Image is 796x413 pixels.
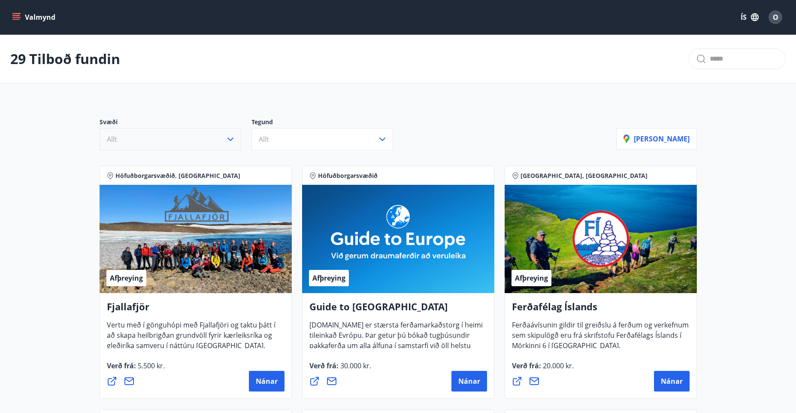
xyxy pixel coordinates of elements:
[512,300,690,320] h4: Ferðafélag Íslands
[512,320,689,357] span: Ferðaávísunin gildir til greiðslu á ferðum og verkefnum sem skipulögð eru frá skrifstofu Ferðafél...
[107,135,117,144] span: Allt
[107,300,285,320] h4: Fjallafjör
[654,371,690,392] button: Nánar
[312,273,345,283] span: Afþreying
[136,361,165,370] span: 5.500 kr.
[515,273,548,283] span: Afþreying
[458,376,480,386] span: Nánar
[249,371,285,392] button: Nánar
[110,273,143,283] span: Afþreying
[107,320,275,357] span: Vertu með í gönguhópi með Fjallafjöri og taktu þátt í að skapa heilbrigðan grundvöll fyrir kærlei...
[661,376,683,386] span: Nánar
[451,371,487,392] button: Nánar
[765,7,786,28] button: O
[107,361,165,377] span: Verð frá :
[256,376,278,386] span: Nánar
[309,300,487,320] h4: Guide to [GEOGRAPHIC_DATA]
[309,361,371,377] span: Verð frá :
[251,128,393,150] button: Allt
[623,134,690,144] p: [PERSON_NAME]
[339,361,371,370] span: 30.000 kr.
[100,128,241,150] button: Allt
[100,118,251,128] p: Svæði
[736,9,763,25] button: ÍS
[541,361,574,370] span: 20.000 kr.
[10,49,120,68] p: 29 Tilboð fundin
[259,135,269,144] span: Allt
[251,118,403,128] p: Tegund
[616,128,697,150] button: [PERSON_NAME]
[309,320,483,378] span: [DOMAIN_NAME] er stærsta ferðamarkaðstorg í heimi tileinkað Evrópu. Þar getur þú bókað tugþúsundi...
[318,171,378,180] span: Höfuðborgarsvæðið
[115,171,240,180] span: Höfuðborgarsvæðið, [GEOGRAPHIC_DATA]
[512,361,574,377] span: Verð frá :
[521,171,648,180] span: [GEOGRAPHIC_DATA], [GEOGRAPHIC_DATA]
[10,9,59,25] button: menu
[773,12,778,22] span: O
